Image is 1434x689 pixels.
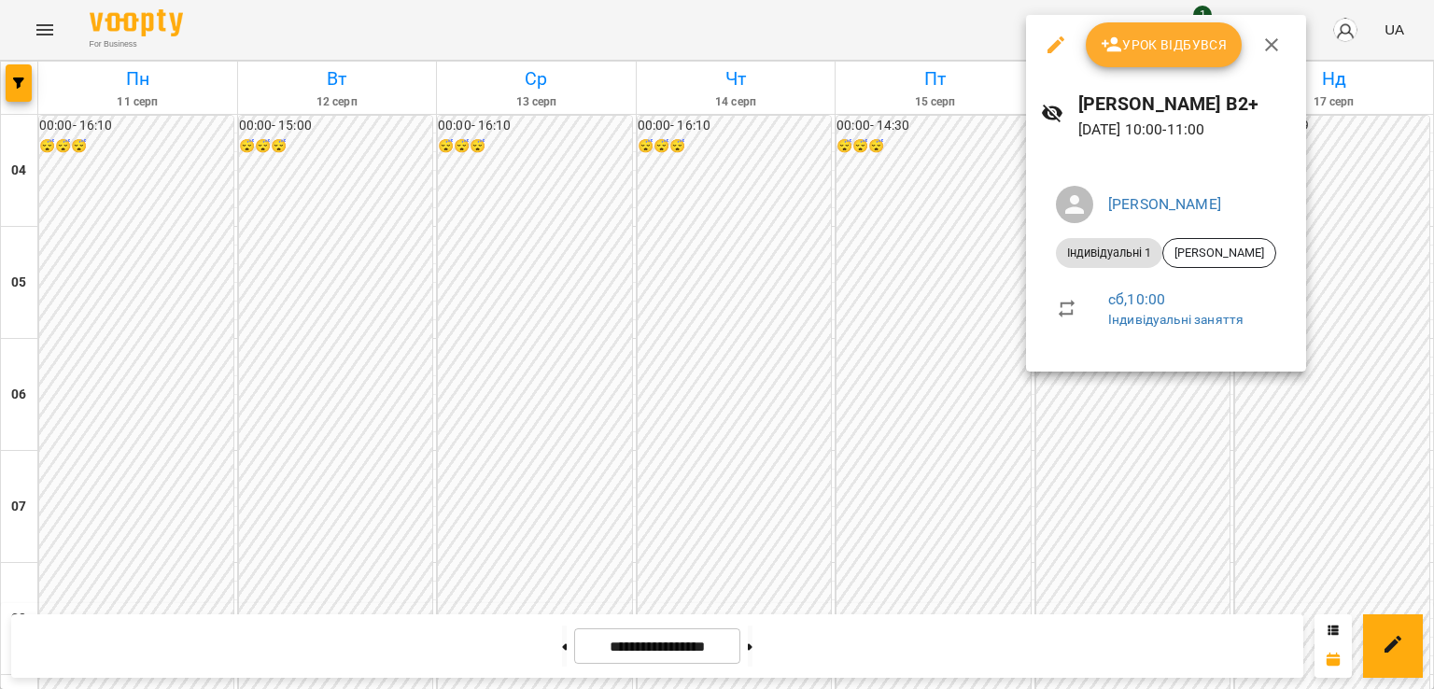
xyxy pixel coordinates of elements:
[1078,90,1291,119] h6: [PERSON_NAME] В2+
[1163,245,1275,261] span: [PERSON_NAME]
[1056,245,1162,261] span: Індивідуальні 1
[1101,34,1228,56] span: Урок відбувся
[1086,22,1243,67] button: Урок відбувся
[1108,195,1221,213] a: [PERSON_NAME]
[1162,238,1276,268] div: [PERSON_NAME]
[1108,290,1165,308] a: сб , 10:00
[1108,312,1244,327] a: Індивідуальні заняття
[1078,119,1291,141] p: [DATE] 10:00 - 11:00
